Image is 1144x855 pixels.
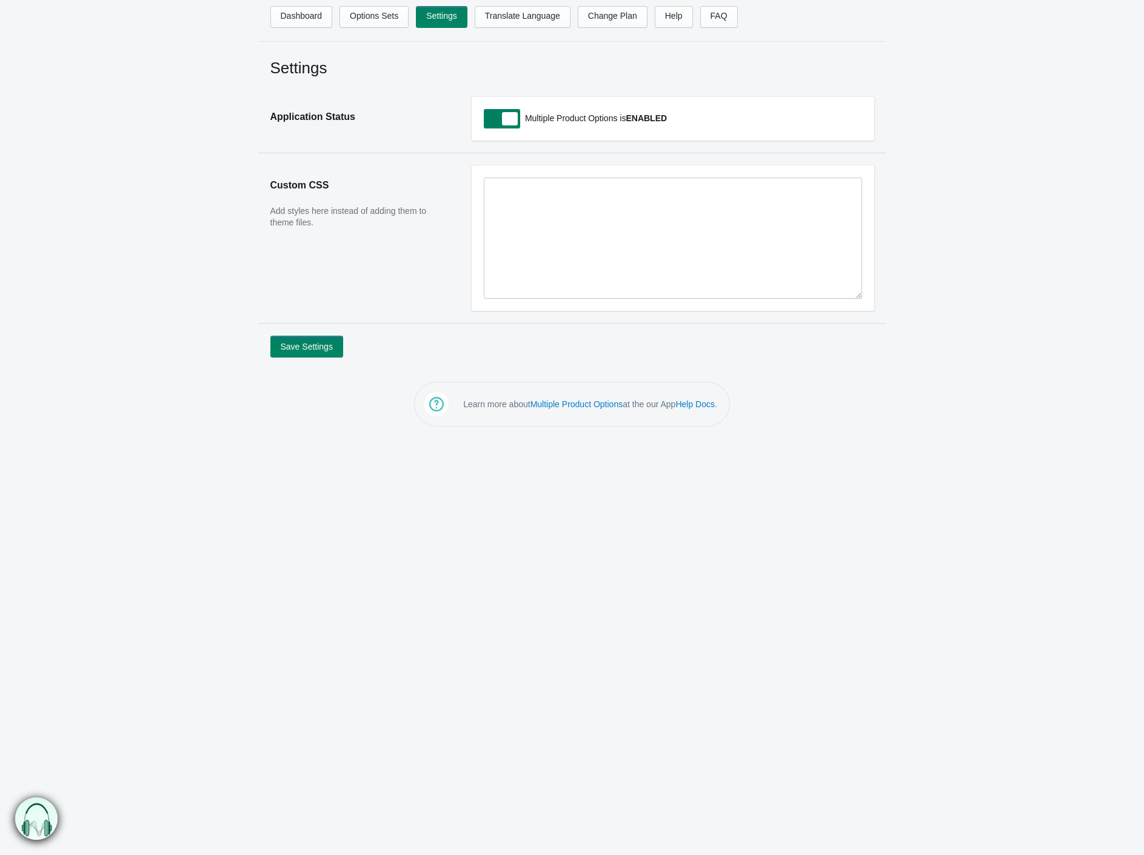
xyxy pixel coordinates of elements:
a: Options Sets [340,6,409,28]
a: FAQ [700,6,738,28]
a: Multiple Product Options [530,399,623,409]
b: ENABLED [626,113,667,123]
a: Translate Language [475,6,570,28]
a: Help Docs [675,399,715,409]
h2: Application Status [270,97,447,137]
a: Help [655,6,693,28]
img: bxm.png [13,797,56,840]
button: Save Settings [270,336,343,358]
p: Add styles here instead of adding them to theme files. [270,205,447,229]
p: Learn more about at the our App . [463,398,717,410]
a: Change Plan [578,6,647,28]
a: Settings [416,6,467,28]
h2: Custom CSS [270,165,447,205]
h2: Settings [270,57,874,79]
a: Dashboard [270,6,333,28]
p: Multiple Product Options is [522,109,862,127]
